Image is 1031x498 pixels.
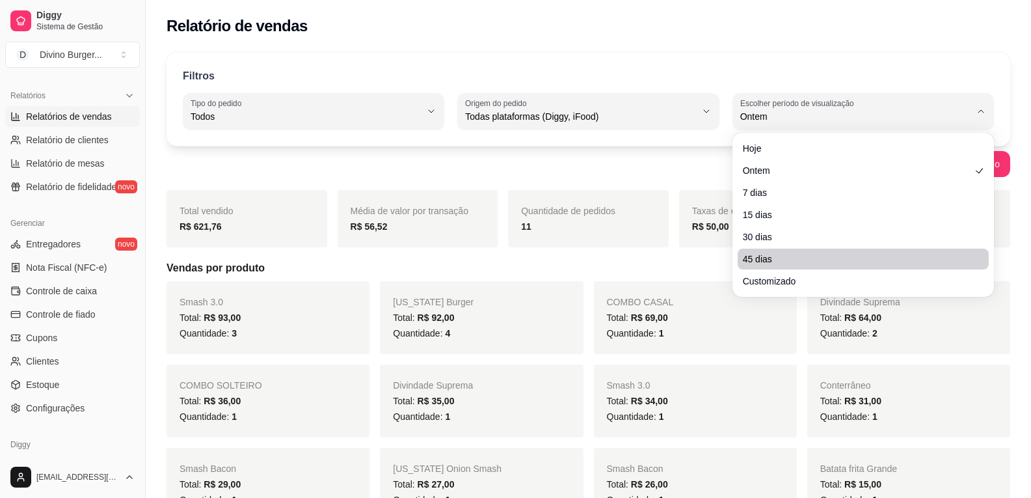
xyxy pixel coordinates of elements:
span: Total: [607,312,668,323]
span: Ontem [743,164,971,177]
span: R$ 27,00 [418,479,455,490]
span: 1 [659,411,664,422]
span: Entregadores [26,238,81,251]
span: Quantidade: [393,411,450,422]
span: R$ 26,00 [631,479,668,490]
span: R$ 34,00 [631,396,668,406]
span: 1 [232,411,237,422]
span: Relatório de fidelidade [26,180,116,193]
span: Todos [191,110,421,123]
span: 7 dias [743,186,971,199]
strong: R$ 50,00 [692,221,729,232]
span: [US_STATE] Onion Smash [393,463,502,474]
label: Escolher período de visualização [740,98,858,109]
span: Customizado [743,275,971,288]
span: R$ 15,00 [844,479,881,490]
span: Batata frita Grande [820,463,897,474]
span: Total: [820,479,881,490]
span: Total: [393,479,454,490]
span: 1 [445,411,450,422]
span: Smash 3.0 [607,380,650,391]
span: Quantidade: [393,328,450,339]
span: Total: [607,479,668,490]
span: Relatórios [10,90,46,101]
span: 15 dias [743,208,971,221]
strong: R$ 56,52 [351,221,388,232]
span: Média de valor por transação [351,206,468,216]
span: Total: [393,312,454,323]
span: Quantidade: [180,411,237,422]
span: Clientes [26,355,59,368]
span: [EMAIL_ADDRESS][DOMAIN_NAME] [36,472,119,482]
span: Total: [180,312,241,323]
span: R$ 29,00 [204,479,241,490]
span: R$ 92,00 [418,312,455,323]
div: Diggy [5,434,140,455]
span: Quantidade: [180,328,237,339]
span: 1 [659,328,664,339]
span: Quantidade de pedidos [521,206,615,216]
label: Origem do pedido [465,98,531,109]
span: Configurações [26,402,85,415]
span: Conterrâneo [820,380,871,391]
span: Sistema de Gestão [36,21,135,32]
span: Total: [180,396,241,406]
p: Filtros [183,68,215,84]
span: Cupons [26,331,57,344]
span: D [16,48,29,61]
span: Relatórios de vendas [26,110,112,123]
span: Smash Bacon [180,463,236,474]
span: COMBO CASAL [607,297,674,307]
span: Total: [607,396,668,406]
span: 3 [232,328,237,339]
span: Controle de caixa [26,284,97,297]
h2: Relatório de vendas [167,16,308,36]
span: R$ 36,00 [204,396,241,406]
span: Taxas de entrega [692,206,762,216]
span: Quantidade: [820,328,877,339]
span: R$ 69,00 [631,312,668,323]
span: 1 [872,411,877,422]
span: Ontem [740,110,971,123]
span: 45 dias [743,253,971,266]
span: Total: [820,396,881,406]
span: Relatório de clientes [26,133,109,146]
span: R$ 64,00 [844,312,881,323]
span: Total: [820,312,881,323]
h5: Vendas por produto [167,260,1010,276]
span: Quantidade: [607,411,664,422]
div: Divino Burger ... [40,48,102,61]
span: Divindade Suprema [820,297,900,307]
span: Estoque [26,378,59,391]
span: Nota Fiscal (NFC-e) [26,261,107,274]
span: Total vendido [180,206,234,216]
span: Diggy [36,10,135,21]
span: Smash Bacon [607,463,663,474]
span: Total: [393,396,454,406]
span: R$ 35,00 [418,396,455,406]
span: Smash 3.0 [180,297,223,307]
label: Tipo do pedido [191,98,246,109]
span: Hoje [743,142,971,155]
span: Relatório de mesas [26,157,105,170]
span: COMBO SOLTEIRO [180,380,262,391]
span: 30 dias [743,230,971,243]
div: Gerenciar [5,213,140,234]
span: 4 [445,328,450,339]
span: Total: [180,479,241,490]
span: Todas plataformas (Diggy, iFood) [465,110,695,123]
span: [US_STATE] Burger [393,297,474,307]
strong: R$ 621,76 [180,221,222,232]
span: Quantidade: [607,328,664,339]
span: R$ 31,00 [844,396,881,406]
button: Select a team [5,42,140,68]
span: Quantidade: [820,411,877,422]
strong: 11 [521,221,531,232]
span: 2 [872,328,877,339]
span: Controle de fiado [26,308,96,321]
span: Divindade Suprema [393,380,473,391]
span: R$ 93,00 [204,312,241,323]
